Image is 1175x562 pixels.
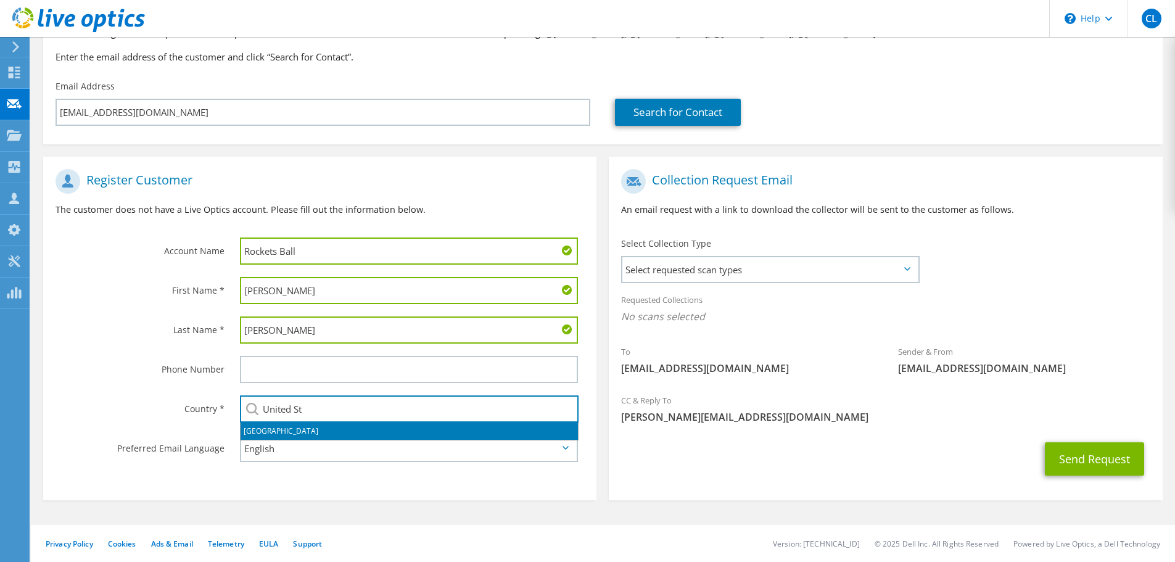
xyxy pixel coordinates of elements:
li: © 2025 Dell Inc. All Rights Reserved [875,539,999,549]
div: CC & Reply To [609,387,1162,430]
label: Select Collection Type [621,238,711,250]
h1: Register Customer [56,169,578,194]
button: Send Request [1045,442,1144,476]
a: Support [293,539,322,549]
a: Privacy Policy [46,539,93,549]
p: An email request with a link to download the collector will be sent to the customer as follows. [621,203,1150,217]
svg: \n [1065,13,1076,24]
p: The customer does not have a Live Optics account. Please fill out the information below. [56,203,584,217]
div: To [609,339,886,381]
a: EULA [259,539,278,549]
span: Select requested scan types [622,257,918,282]
span: [EMAIL_ADDRESS][DOMAIN_NAME] [898,362,1150,375]
span: [EMAIL_ADDRESS][DOMAIN_NAME] [621,362,873,375]
a: Cookies [108,539,136,549]
label: Phone Number [56,356,225,376]
li: [GEOGRAPHIC_DATA] [241,423,578,440]
li: Powered by Live Optics, a Dell Technology [1013,539,1160,549]
div: Requested Collections [609,287,1162,333]
a: Ads & Email [151,539,193,549]
h1: Collection Request Email [621,169,1144,194]
label: Last Name * [56,316,225,336]
label: Preferred Email Language [56,435,225,455]
label: First Name * [56,277,225,297]
a: Telemetry [208,539,244,549]
span: CL [1142,9,1161,28]
div: Sender & From [886,339,1163,381]
label: Account Name [56,238,225,257]
li: Version: [TECHNICAL_ID] [773,539,860,549]
span: No scans selected [621,310,1150,323]
span: [PERSON_NAME][EMAIL_ADDRESS][DOMAIN_NAME] [621,410,1150,424]
label: Country * [56,395,225,415]
h3: Enter the email address of the customer and click “Search for Contact”. [56,50,1150,64]
a: Search for Contact [615,99,741,126]
label: Email Address [56,80,115,93]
